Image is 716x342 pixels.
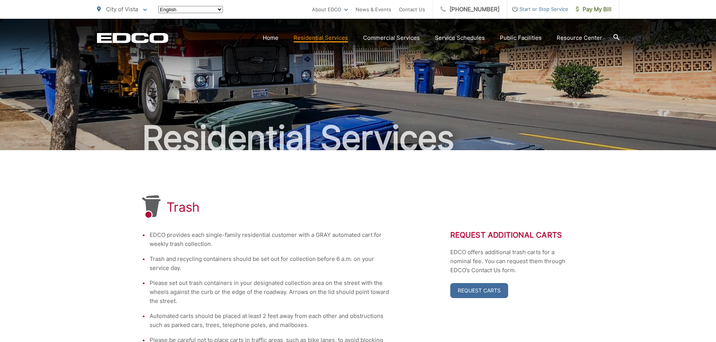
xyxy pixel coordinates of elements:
[97,119,619,157] h2: Residential Services
[158,6,223,13] select: Select a language
[263,33,279,42] a: Home
[450,283,508,298] a: Request Carts
[576,5,612,14] span: Pay My Bill
[167,200,200,215] h1: Trash
[450,231,574,240] h2: Request Additional Carts
[106,6,138,13] span: City of Vista
[294,33,348,42] a: Residential Services
[150,255,390,273] li: Trash and recycling containers should be set out for collection before 6 a.m. on your service day.
[399,5,425,14] a: Contact Us
[150,231,390,249] li: EDCO provides each single-family residential customer with a GRAY automated cart for weekly trash...
[97,33,168,43] a: EDCD logo. Return to the homepage.
[356,5,391,14] a: News & Events
[500,33,542,42] a: Public Facilities
[150,279,390,306] li: Please set out trash containers in your designated collection area on the street with the wheels ...
[557,33,602,42] a: Resource Center
[450,248,574,275] p: EDCO offers additional trash carts for a nominal fee. You can request them through EDCO’s Contact...
[150,312,390,330] li: Automated carts should be placed at least 2 feet away from each other and obstructions such as pa...
[363,33,420,42] a: Commercial Services
[435,33,485,42] a: Service Schedules
[312,5,348,14] a: About EDCO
